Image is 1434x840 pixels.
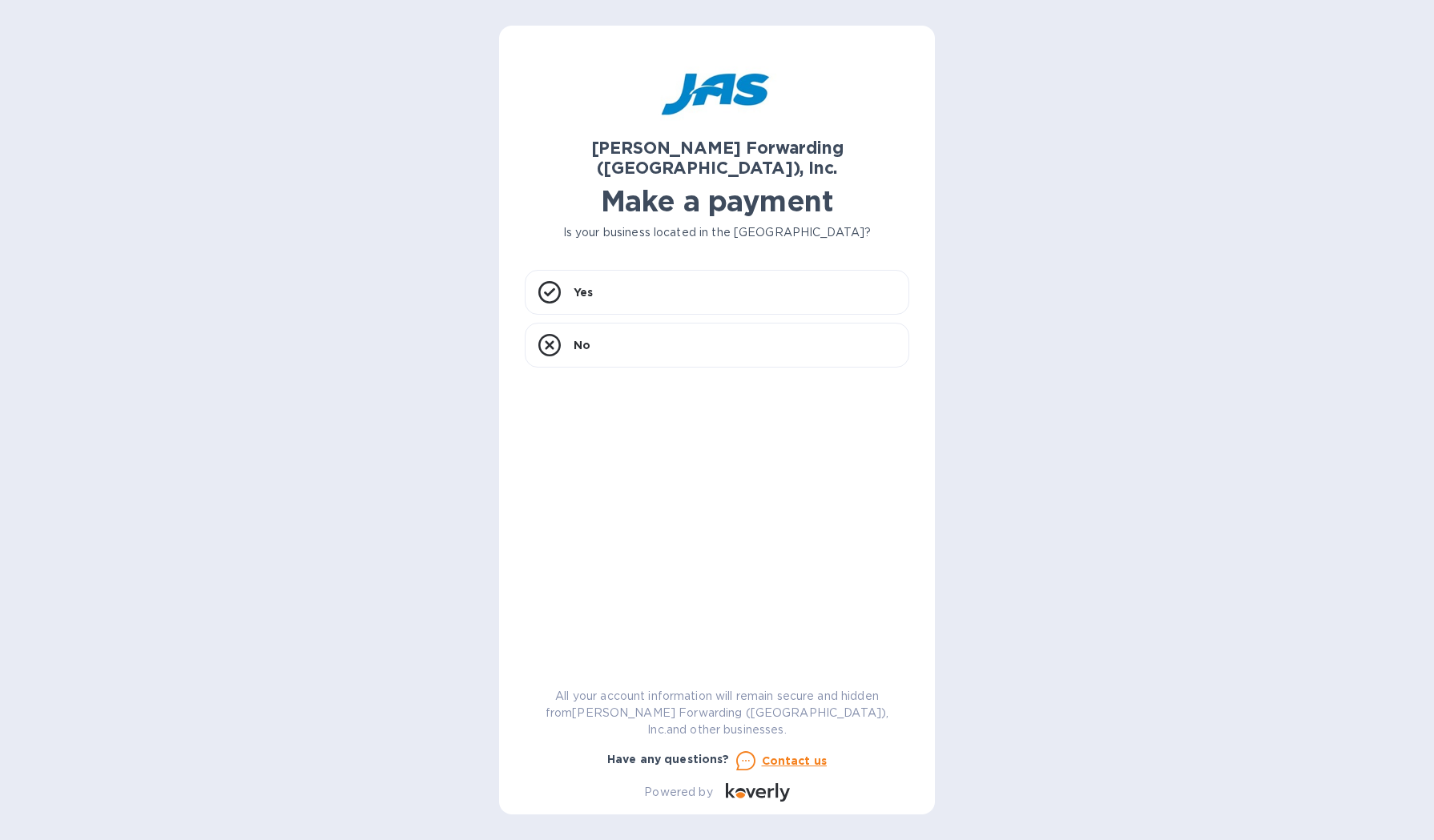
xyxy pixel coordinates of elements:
p: No [574,337,590,353]
h1: Make a payment [525,184,909,218]
b: [PERSON_NAME] Forwarding ([GEOGRAPHIC_DATA]), Inc. [591,138,844,178]
u: Contact us [762,754,828,767]
p: All your account information will remain secure and hidden from [PERSON_NAME] Forwarding ([GEOGRA... [525,688,909,738]
p: Yes [574,284,593,300]
b: Have any questions? [607,753,730,766]
p: Powered by [644,784,712,801]
p: Is your business located in the [GEOGRAPHIC_DATA]? [525,224,909,241]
